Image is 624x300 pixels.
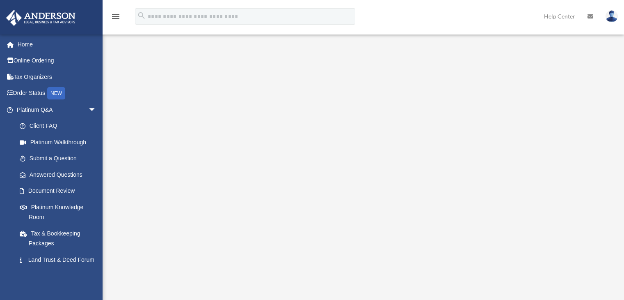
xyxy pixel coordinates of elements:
[6,36,109,53] a: Home
[11,118,109,134] a: Client FAQ
[88,102,105,118] span: arrow_drop_down
[11,183,109,199] a: Document Review
[137,11,146,20] i: search
[47,87,65,99] div: NEW
[11,252,109,268] a: Land Trust & Deed Forum
[111,14,121,21] a: menu
[11,150,109,167] a: Submit a Question
[6,53,109,69] a: Online Ordering
[11,134,105,150] a: Platinum Walkthrough
[606,10,618,22] img: User Pic
[11,199,109,225] a: Platinum Knowledge Room
[6,69,109,85] a: Tax Organizers
[141,49,584,295] iframe: <span data-mce-type="bookmark" style="display: inline-block; width: 0px; overflow: hidden; line-h...
[11,268,109,284] a: Portal Feedback
[6,102,109,118] a: Platinum Q&Aarrow_drop_down
[4,10,78,26] img: Anderson Advisors Platinum Portal
[11,225,109,252] a: Tax & Bookkeeping Packages
[6,85,109,102] a: Order StatusNEW
[111,12,121,21] i: menu
[11,166,109,183] a: Answered Questions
